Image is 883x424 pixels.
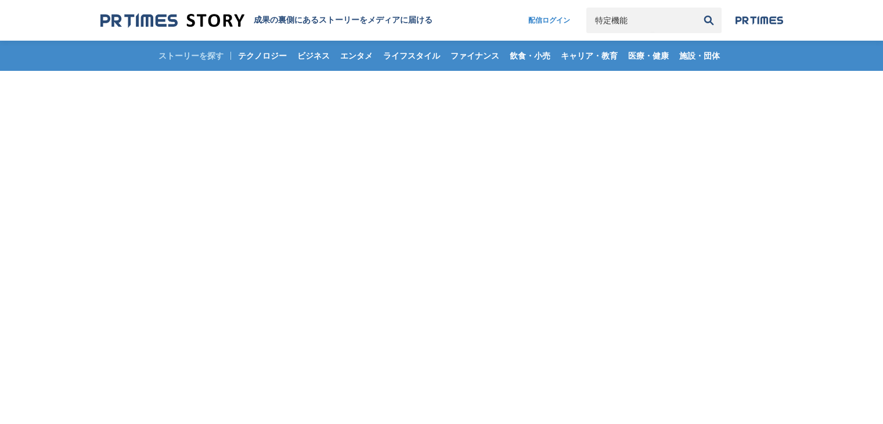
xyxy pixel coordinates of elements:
[254,15,433,26] h1: 成果の裏側にあるストーリーをメディアに届ける
[293,51,334,61] span: ビジネス
[623,51,673,61] span: 医療・健康
[675,41,725,71] a: 施設・団体
[675,51,725,61] span: 施設・団体
[379,41,445,71] a: ライフスタイル
[233,51,291,61] span: テクノロジー
[100,13,433,28] a: 成果の裏側にあるストーリーをメディアに届ける 成果の裏側にあるストーリーをメディアに届ける
[505,51,555,61] span: 飲食・小売
[623,41,673,71] a: 医療・健康
[336,41,377,71] a: エンタメ
[100,13,244,28] img: 成果の裏側にあるストーリーをメディアに届ける
[696,8,722,33] button: 検索
[586,8,696,33] input: キーワードで検索
[736,16,783,25] img: prtimes
[233,41,291,71] a: テクノロジー
[505,41,555,71] a: 飲食・小売
[556,41,622,71] a: キャリア・教育
[446,51,504,61] span: ファイナンス
[556,51,622,61] span: キャリア・教育
[446,41,504,71] a: ファイナンス
[379,51,445,61] span: ライフスタイル
[293,41,334,71] a: ビジネス
[517,8,582,33] a: 配信ログイン
[336,51,377,61] span: エンタメ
